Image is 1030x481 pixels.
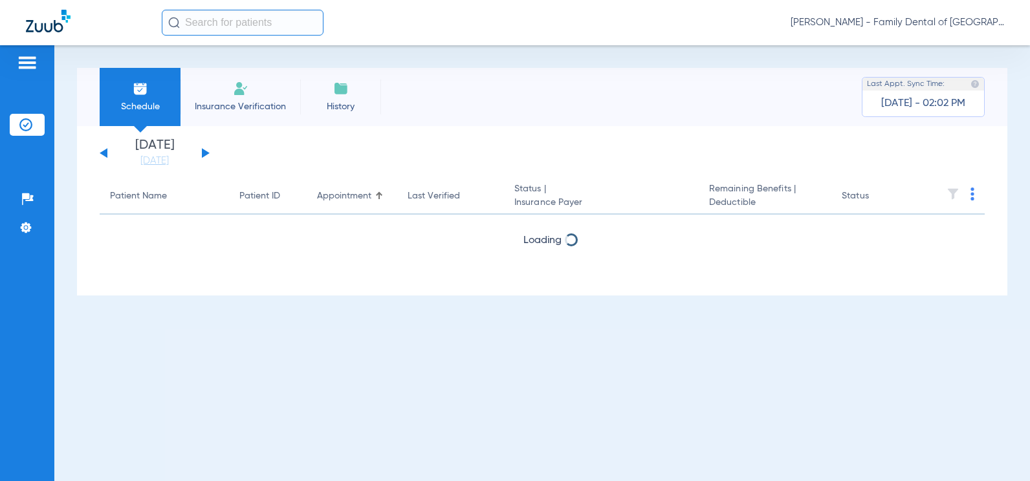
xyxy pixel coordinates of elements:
[333,81,349,96] img: History
[699,178,831,215] th: Remaining Benefits |
[317,189,387,203] div: Appointment
[504,178,699,215] th: Status |
[947,187,959,200] img: filter.svg
[514,196,688,209] span: Insurance Payer
[408,189,494,203] div: Last Verified
[162,10,323,36] input: Search for patients
[709,196,821,209] span: Deductible
[233,81,248,96] img: Manual Insurance Verification
[881,97,965,110] span: [DATE] - 02:02 PM
[867,78,945,91] span: Last Appt. Sync Time:
[190,100,290,113] span: Insurance Verification
[110,189,219,203] div: Patient Name
[239,189,296,203] div: Patient ID
[116,139,193,167] li: [DATE]
[408,189,460,203] div: Last Verified
[970,187,974,200] img: group-dot-blue.svg
[116,155,193,167] a: [DATE]
[17,55,38,70] img: hamburger-icon
[239,189,280,203] div: Patient ID
[133,81,148,96] img: Schedule
[109,100,171,113] span: Schedule
[110,189,167,203] div: Patient Name
[317,189,371,203] div: Appointment
[168,17,180,28] img: Search Icon
[791,16,1004,29] span: [PERSON_NAME] - Family Dental of [GEOGRAPHIC_DATA]
[523,235,562,246] span: Loading
[310,100,371,113] span: History
[26,10,71,32] img: Zuub Logo
[970,80,980,89] img: last sync help info
[831,178,919,215] th: Status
